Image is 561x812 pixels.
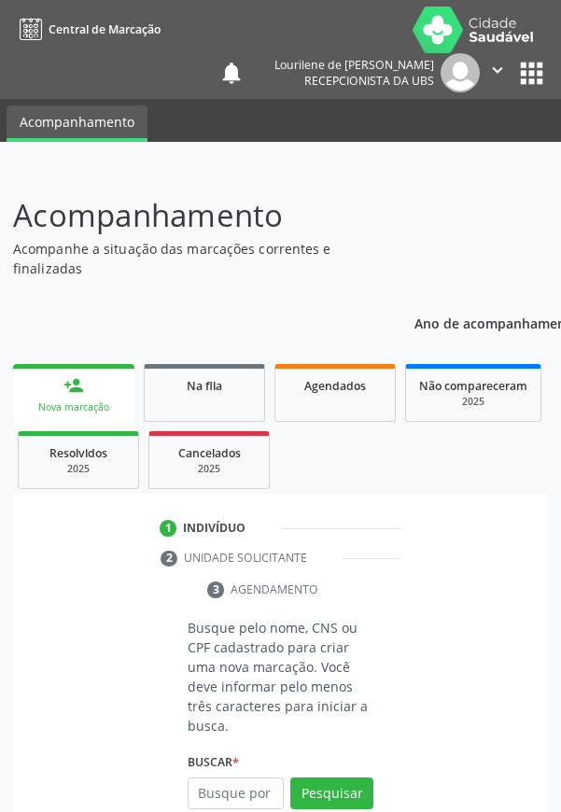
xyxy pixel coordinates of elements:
[188,749,239,777] label: Buscar
[480,53,515,92] button: 
[188,618,373,735] p: Busque pelo nome, CNS ou CPF cadastrado para criar uma nova marcação. Você deve informar pelo men...
[515,57,548,90] button: apps
[487,60,508,80] i: 
[49,21,161,37] span: Central de Marcação
[7,105,147,142] a: Acompanhamento
[441,53,480,92] img: img
[419,395,527,409] div: 2025
[13,14,161,45] a: Central de Marcação
[13,192,387,239] p: Acompanhamento
[160,520,176,537] div: 1
[26,400,121,414] div: Nova marcação
[49,445,107,461] span: Resolvidos
[187,378,222,394] span: Na fila
[178,445,241,461] span: Cancelados
[218,60,245,86] button: notifications
[290,777,373,809] button: Pesquisar
[13,239,387,278] p: Acompanhe a situação das marcações correntes e finalizadas
[63,375,84,396] div: person_add
[188,777,284,809] input: Busque por nome, CNS ou CPF
[304,378,366,394] span: Agendados
[183,520,245,537] div: Indivíduo
[304,73,434,89] span: Recepcionista da UBS
[162,462,256,476] div: 2025
[32,462,125,476] div: 2025
[274,57,434,73] div: Lourilene de [PERSON_NAME]
[419,378,527,394] span: Não compareceram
